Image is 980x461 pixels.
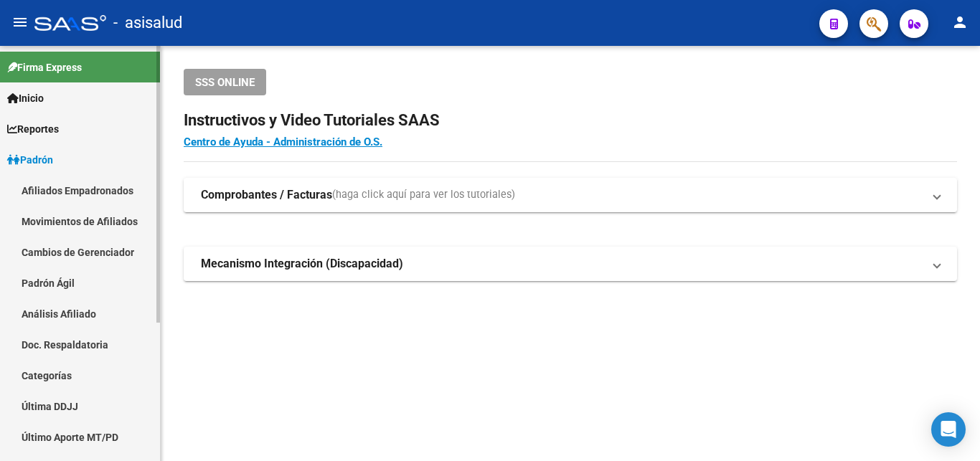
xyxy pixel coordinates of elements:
span: (haga click aquí para ver los tutoriales) [332,187,515,203]
mat-expansion-panel-header: Mecanismo Integración (Discapacidad) [184,247,957,281]
strong: Mecanismo Integración (Discapacidad) [201,256,403,272]
strong: Comprobantes / Facturas [201,187,332,203]
mat-expansion-panel-header: Comprobantes / Facturas(haga click aquí para ver los tutoriales) [184,178,957,212]
span: Reportes [7,121,59,137]
span: Inicio [7,90,44,106]
button: SSS ONLINE [184,69,266,95]
span: Firma Express [7,60,82,75]
h2: Instructivos y Video Tutoriales SAAS [184,107,957,134]
mat-icon: person [951,14,969,31]
mat-icon: menu [11,14,29,31]
span: Padrón [7,152,53,168]
span: - asisalud [113,7,182,39]
div: Open Intercom Messenger [931,412,966,447]
a: Centro de Ayuda - Administración de O.S. [184,136,382,148]
span: SSS ONLINE [195,76,255,89]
